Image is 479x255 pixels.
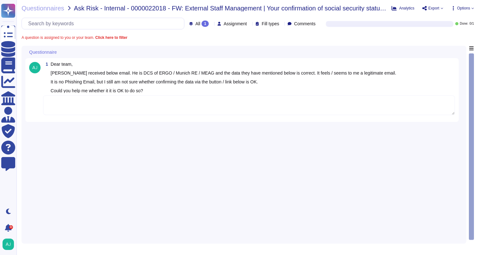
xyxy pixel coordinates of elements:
[22,5,64,11] span: Questionnaires
[94,35,127,40] b: Click here to filter
[457,6,470,10] span: Options
[9,225,13,229] div: 9+
[262,21,279,26] span: Fill types
[460,22,468,25] span: Done:
[1,237,18,251] button: user
[399,6,414,10] span: Analytics
[428,6,439,10] span: Export
[43,62,48,66] span: 1
[25,18,184,29] input: Search by keywords
[29,50,57,54] span: Questionnaire
[195,21,201,26] span: All
[469,22,474,25] span: 0 / 1
[29,62,41,73] img: user
[392,6,414,11] button: Analytics
[74,5,386,11] span: Ask Risk - Internal - 0000022018 - FW: External Staff Management | Your confirmation of social se...
[22,36,127,39] span: A question is assigned to you or your team.
[201,21,209,27] div: 1
[224,21,247,26] span: Assignment
[3,239,14,250] img: user
[294,21,316,26] span: Comments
